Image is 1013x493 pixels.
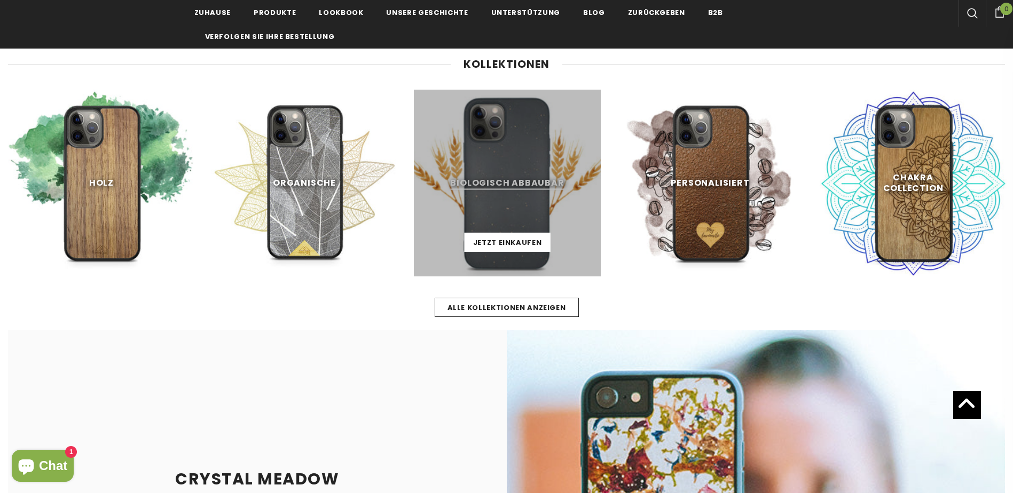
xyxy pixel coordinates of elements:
span: Unterstützung [491,7,560,18]
span: Lookbook [319,7,363,18]
span: Kollektionen [464,57,549,71]
a: Alle Kollektionen anzeigen [435,298,579,317]
span: 0 [1000,3,1012,15]
span: Verfolgen Sie Ihre Bestellung [205,31,335,42]
span: Zurückgeben [628,7,685,18]
span: Zuhause [194,7,231,18]
span: Unsere Geschichte [386,7,468,18]
span: CRYSTAL MEADOW [175,467,339,490]
span: Alle Kollektionen anzeigen [447,303,566,313]
span: B2B [708,7,723,18]
a: Verfolgen Sie Ihre Bestellung [205,24,335,48]
span: Blog [583,7,605,18]
span: Jetzt einkaufen [473,237,542,248]
a: 0 [986,5,1013,18]
a: Jetzt einkaufen [465,233,551,252]
inbox-online-store-chat: Onlineshop-Chat von Shopify [9,450,77,484]
span: Produkte [254,7,296,18]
